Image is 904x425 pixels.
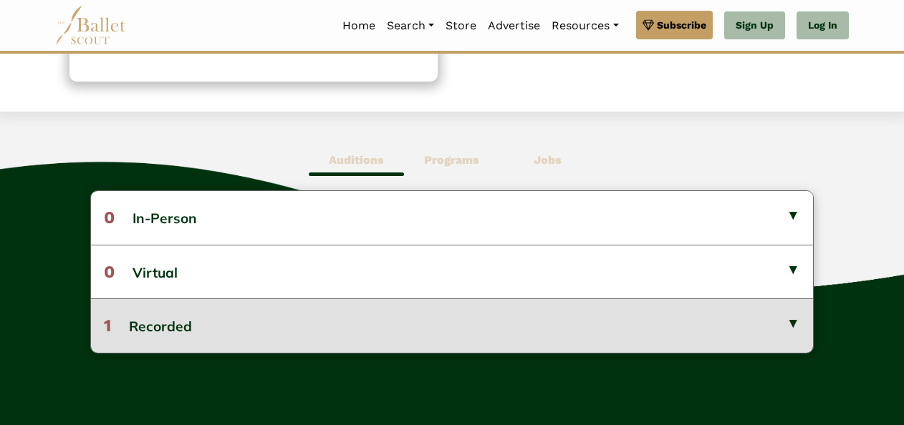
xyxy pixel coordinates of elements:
[91,245,813,298] button: 0Virtual
[104,316,111,336] span: 1
[440,11,482,41] a: Store
[546,11,624,41] a: Resources
[91,191,813,244] button: 0In-Person
[104,207,115,228] span: 0
[91,298,813,352] button: 1Recorded
[104,262,115,282] span: 0
[337,11,381,41] a: Home
[636,11,713,39] a: Subscribe
[424,153,479,167] b: Programs
[724,11,785,40] a: Sign Up
[797,11,849,40] a: Log In
[381,11,440,41] a: Search
[657,17,706,33] span: Subscribe
[534,153,562,167] b: Jobs
[482,11,546,41] a: Advertise
[643,17,654,33] img: gem.svg
[329,153,384,167] b: Auditions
